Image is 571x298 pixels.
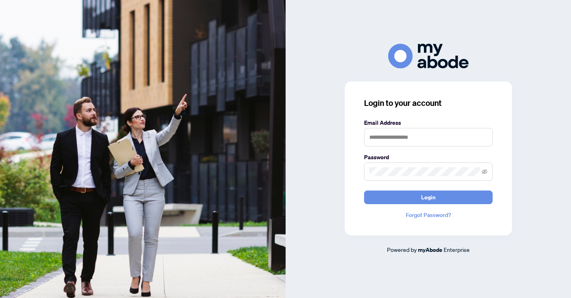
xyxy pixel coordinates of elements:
button: Login [364,191,493,204]
span: Login [421,191,436,204]
label: Email Address [364,118,493,127]
span: eye-invisible [482,169,487,174]
label: Password [364,153,493,162]
img: ma-logo [388,44,469,68]
a: myAbode [418,245,442,254]
span: Enterprise [444,246,470,253]
h3: Login to your account [364,97,493,109]
span: Powered by [387,246,417,253]
a: Forgot Password? [364,211,493,219]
